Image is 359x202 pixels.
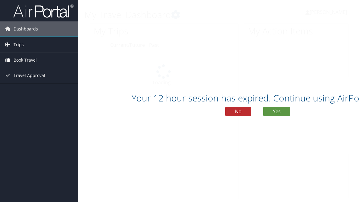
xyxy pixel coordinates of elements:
[14,21,38,37] span: Dashboards
[263,107,290,116] button: Yes
[13,4,73,18] img: airportal-logo.png
[225,107,251,116] button: No
[14,37,24,52] span: Trips
[14,53,37,68] span: Book Travel
[14,68,45,83] span: Travel Approval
